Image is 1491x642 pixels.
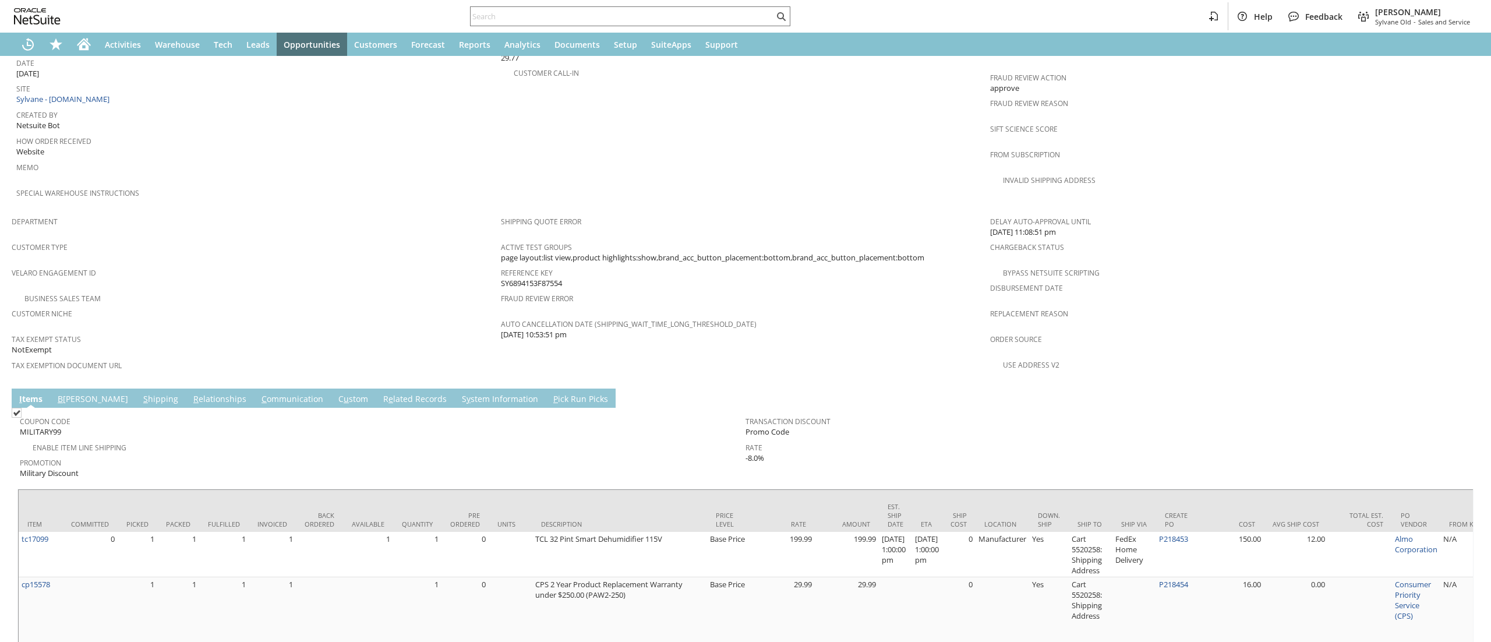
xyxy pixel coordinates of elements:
[208,520,240,528] div: Fulfilled
[1003,268,1100,278] a: Bypass NetSuite Scripting
[22,534,48,544] a: tc17099
[1003,175,1096,185] a: Invalid Shipping Address
[1159,579,1188,590] a: P218454
[441,532,489,577] td: 0
[16,393,45,406] a: Items
[707,532,751,577] td: Base Price
[20,417,70,426] a: Coupon Code
[393,532,441,577] td: 1
[1029,532,1069,577] td: Yes
[550,393,611,406] a: Pick Run Picks
[21,37,35,51] svg: Recent Records
[143,393,148,404] span: S
[77,37,91,51] svg: Home
[1200,532,1264,577] td: 150.00
[12,309,72,319] a: Customer Niche
[344,393,349,404] span: u
[912,532,942,577] td: [DATE] 1:00:00 pm
[98,33,148,56] a: Activities
[1038,511,1060,528] div: Down. Ship
[705,39,738,50] span: Support
[1003,360,1059,370] a: Use Address V2
[16,146,44,157] span: Website
[553,393,558,404] span: P
[58,393,63,404] span: B
[467,393,471,404] span: y
[33,443,126,453] a: Enable Item Line Shipping
[514,68,579,78] a: Customer Call-in
[12,268,96,278] a: Velaro Engagement ID
[155,39,200,50] span: Warehouse
[16,120,60,131] span: Netsuite Bot
[190,393,249,406] a: Relationships
[774,9,788,23] svg: Search
[12,334,81,344] a: Tax Exempt Status
[16,84,30,94] a: Site
[277,33,347,56] a: Opportunities
[71,520,109,528] div: Committed
[12,361,122,371] a: Tax Exemption Document URL
[1069,532,1112,577] td: Cart 5520258: Shipping Address
[1121,520,1147,528] div: Ship Via
[1077,520,1104,528] div: Ship To
[501,252,924,263] span: page layout:list view,product highlights:show,brand_acc_button_placement:bottom,brand_acc_button_...
[1375,17,1411,26] span: Sylvane Old
[24,294,101,304] a: Business Sales Team
[305,511,334,528] div: Back Ordered
[1273,520,1319,528] div: Avg Ship Cost
[343,532,393,577] td: 1
[1375,6,1470,17] span: [PERSON_NAME]
[62,532,118,577] td: 0
[614,39,637,50] span: Setup
[976,532,1029,577] td: Manufacturer
[193,393,199,404] span: R
[1254,11,1273,22] span: Help
[497,33,547,56] a: Analytics
[20,426,61,438] span: MILITARY99
[404,33,452,56] a: Forecast
[352,520,384,528] div: Available
[16,110,58,120] a: Created By
[651,39,691,50] span: SuiteApps
[380,393,450,406] a: Related Records
[126,520,149,528] div: Picked
[990,242,1064,252] a: Chargeback Status
[27,520,54,528] div: Item
[257,520,287,528] div: Invoiced
[1159,534,1188,544] a: P218453
[745,443,762,453] a: Rate
[1418,17,1470,26] span: Sales and Service
[16,136,91,146] a: How Order Received
[879,532,912,577] td: [DATE] 1:00:00 pm
[824,520,870,528] div: Amount
[501,319,757,329] a: Auto Cancellation Date (shipping_wait_time_long_threshold_date)
[12,344,52,355] span: NotExempt
[22,579,50,590] a: cp15578
[157,532,199,577] td: 1
[501,268,553,278] a: Reference Key
[547,33,607,56] a: Documents
[554,39,600,50] span: Documents
[49,37,63,51] svg: Shortcuts
[471,9,774,23] input: Search
[501,294,573,304] a: Fraud Review Error
[16,68,39,79] span: [DATE]
[55,393,131,406] a: B[PERSON_NAME]
[501,52,519,64] span: 29.77
[16,58,34,68] a: Date
[504,39,540,50] span: Analytics
[12,408,22,418] img: Checked
[1305,11,1342,22] span: Feedback
[262,393,267,404] span: C
[148,33,207,56] a: Warehouse
[459,39,490,50] span: Reports
[140,393,181,406] a: Shipping
[990,83,1019,94] span: approve
[118,532,157,577] td: 1
[42,33,70,56] div: Shortcuts
[354,39,397,50] span: Customers
[815,532,879,577] td: 199.99
[497,520,524,528] div: Units
[347,33,404,56] a: Customers
[990,227,1056,238] span: [DATE] 11:08:51 pm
